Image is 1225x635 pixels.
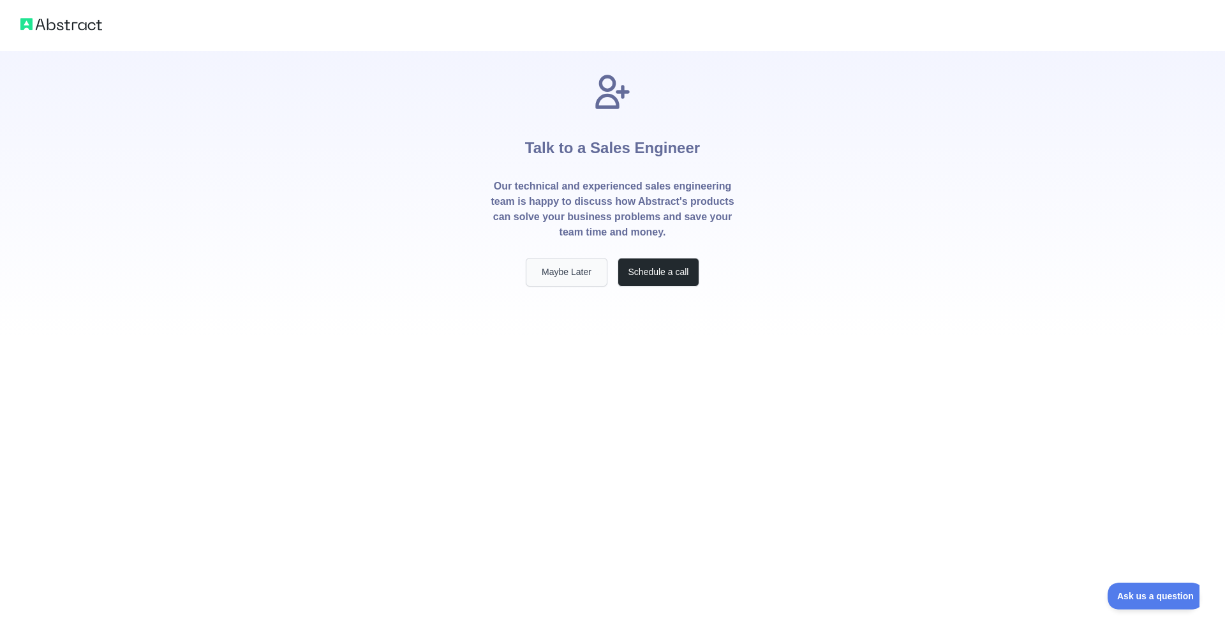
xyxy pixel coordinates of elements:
[20,15,102,33] img: Abstract logo
[1108,583,1199,609] iframe: Toggle Customer Support
[526,258,607,287] button: Maybe Later
[490,179,735,240] p: Our technical and experienced sales engineering team is happy to discuss how Abstract's products ...
[525,112,700,179] h1: Talk to a Sales Engineer
[618,258,699,287] button: Schedule a call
